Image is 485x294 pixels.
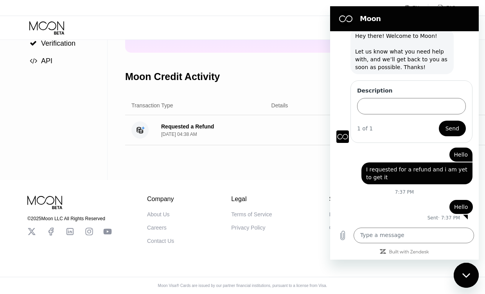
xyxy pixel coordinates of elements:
span:  [30,40,37,47]
div: Moon Credit Activity [125,71,220,82]
div: Contact Us [147,238,174,244]
div: Company [147,196,174,203]
div: Terms of Service [231,211,272,217]
div: About Us [147,211,170,217]
div: Requested a Refund [161,123,214,130]
div: FAQ [446,5,456,11]
div: Moon Visa® Cards are issued by our partner financial institutions, pursuant to a license from Visa. [152,283,334,288]
div: Privacy Policy [231,225,265,231]
span: Verification [41,39,75,47]
div: Transaction Type [131,102,173,109]
div: Careers [147,225,167,231]
div: Legal [231,196,272,203]
div:  [29,40,37,47]
div: [DATE] 04:38 AM [161,132,197,137]
div: © 2025 Moon LLC All Rights Reserved [27,216,112,221]
span:  [30,57,37,64]
div: EN [404,4,428,12]
div: Contact Us [329,225,356,231]
div: EN [413,5,419,11]
div: Details [271,102,288,109]
iframe: Messaging window [330,6,479,260]
div: FAQs [329,211,343,217]
div: FAQ [428,4,456,12]
div:  [29,57,37,64]
span: API [41,57,52,65]
div: Support [329,196,356,203]
iframe: Button to launch messaging window, conversation in progress [454,263,479,288]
